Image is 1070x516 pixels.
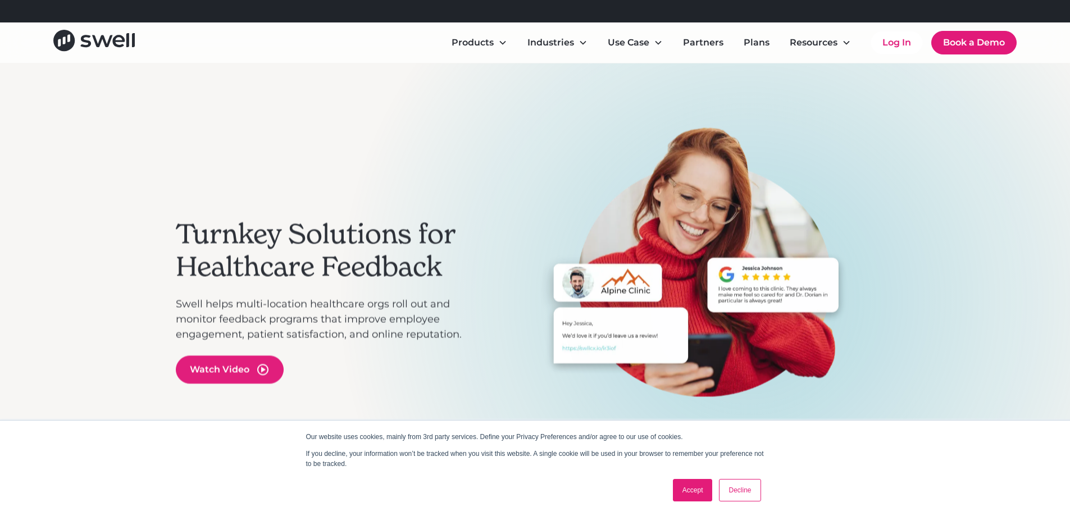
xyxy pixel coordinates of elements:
[176,218,479,283] h2: Turnkey Solutions for Healthcare Feedback
[190,363,249,376] div: Watch Video
[306,449,764,469] p: If you decline, your information won’t be tracked when you visit this website. A single cookie wi...
[53,30,135,55] a: home
[553,6,603,16] a: Learn More
[781,31,860,54] div: Resources
[443,31,516,54] div: Products
[674,31,732,54] a: Partners
[790,36,837,49] div: Resources
[608,36,649,49] div: Use Case
[306,432,764,442] p: Our website uses cookies, mainly from 3rd party services. Define your Privacy Preferences and/or ...
[599,31,672,54] div: Use Case
[719,479,761,501] a: Decline
[931,31,1017,54] a: Book a Demo
[518,31,597,54] div: Industries
[527,36,574,49] div: Industries
[452,36,494,49] div: Products
[176,296,479,342] p: Swell helps multi-location healthcare orgs roll out and monitor feedback programs that improve em...
[490,127,895,474] div: carousel
[176,355,284,383] a: open lightbox
[871,31,922,54] a: Log In
[673,479,713,501] a: Accept
[449,4,603,18] div: Refer a clinic, get $300!
[490,127,895,439] div: 1 of 3
[735,31,778,54] a: Plans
